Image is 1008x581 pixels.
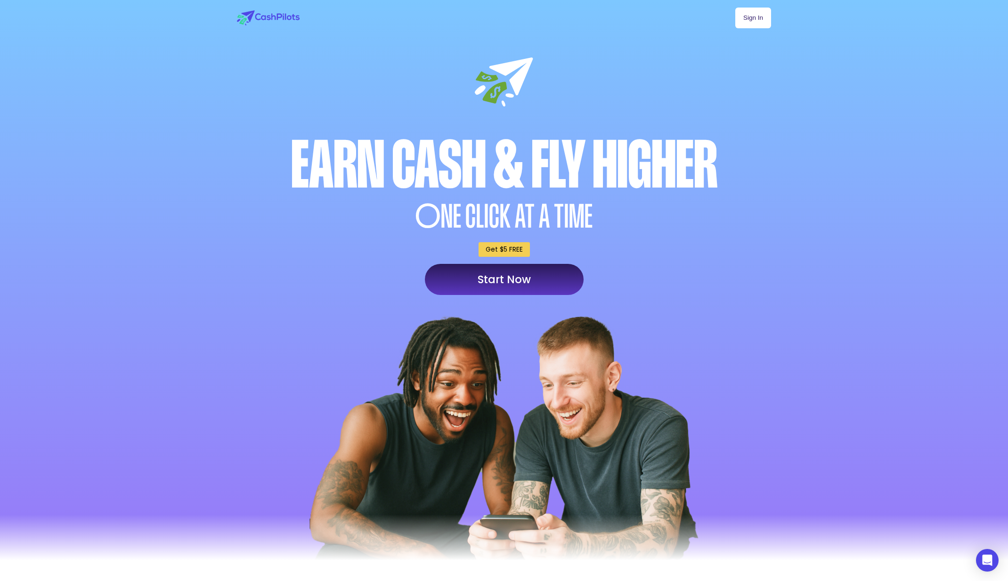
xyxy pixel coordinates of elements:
[237,10,300,25] img: logo
[415,200,441,233] span: O
[235,132,773,198] div: Earn Cash & Fly higher
[976,549,999,572] div: Open Intercom Messenger
[479,242,530,257] a: Get $5 FREE
[425,264,584,295] a: Start Now
[735,8,771,28] a: Sign In
[235,200,773,233] div: NE CLICK AT A TIME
